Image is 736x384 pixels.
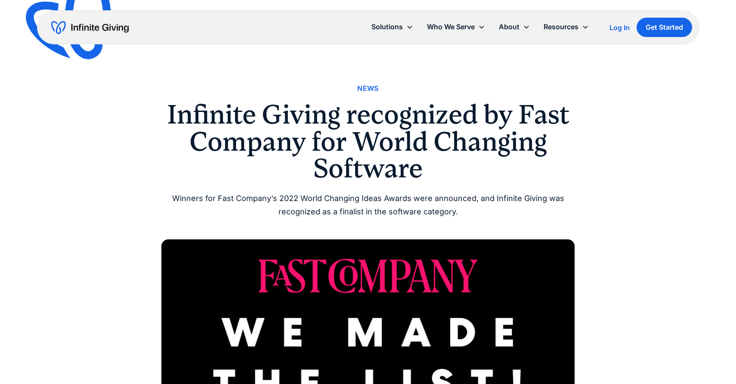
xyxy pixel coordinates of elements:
[161,101,575,182] h1: Infinite Giving recognized by Fast Company for World Changing Software
[161,192,575,218] div: Winners for Fast Company’s 2022 World Changing Ideas Awards were announced, and Infinite Giving w...
[609,24,630,31] div: Log In
[499,21,520,33] div: About
[544,21,578,33] div: Resources
[371,21,403,33] div: Solutions
[537,18,596,36] div: Resources
[420,18,492,36] div: Who We Serve
[51,21,129,34] a: home
[357,83,379,94] a: News
[609,22,630,33] a: Log In
[492,18,537,36] div: About
[365,18,420,36] div: Solutions
[637,18,692,37] a: Get Started
[427,21,475,33] div: Who We Serve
